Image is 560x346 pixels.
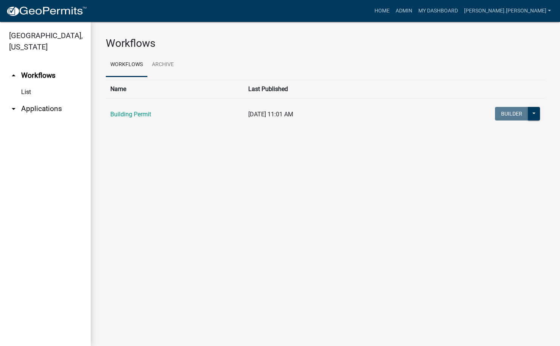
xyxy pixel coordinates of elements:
[110,111,151,118] a: Building Permit
[106,53,147,77] a: Workflows
[461,4,554,18] a: [PERSON_NAME].[PERSON_NAME]
[495,107,528,120] button: Builder
[9,104,18,113] i: arrow_drop_down
[371,4,393,18] a: Home
[106,37,545,50] h3: Workflows
[147,53,178,77] a: Archive
[106,80,244,98] th: Name
[248,111,293,118] span: [DATE] 11:01 AM
[244,80,393,98] th: Last Published
[9,71,18,80] i: arrow_drop_up
[415,4,461,18] a: My Dashboard
[393,4,415,18] a: Admin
